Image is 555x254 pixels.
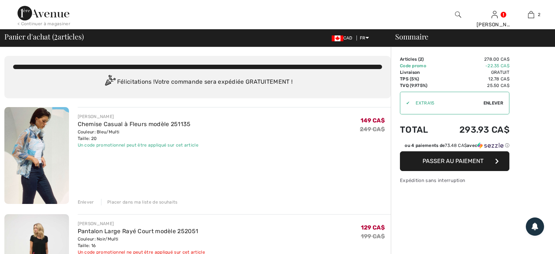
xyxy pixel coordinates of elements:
td: 25.50 CA$ [439,82,509,89]
div: Expédition sans interruption [400,177,509,184]
span: 73.48 CA$ [445,143,467,148]
img: Sezzle [477,142,504,149]
td: Articles ( ) [400,56,439,62]
span: 149 CA$ [361,117,385,124]
span: 129 CA$ [361,224,385,231]
img: Mon panier [528,10,534,19]
img: recherche [455,10,461,19]
span: 2 [54,31,58,41]
div: [PERSON_NAME] [477,21,512,29]
input: Code promo [410,92,483,114]
s: 199 CA$ [361,233,385,240]
div: < Continuer à magasiner [18,20,70,27]
a: Pantalon Large Rayé Court modèle 252051 [78,228,199,235]
span: FR [360,35,369,41]
span: 2 [538,11,540,18]
span: Panier d'achat ( articles) [4,33,84,40]
div: ou 4 paiements de avec [405,142,509,149]
a: 2 [513,10,549,19]
s: 249 CA$ [360,126,385,133]
img: Mes infos [492,10,498,19]
img: Chemise Casual à Fleurs modèle 251135 [4,107,69,204]
div: Couleur: Noir/Multi Taille: 16 [78,236,205,249]
img: Canadian Dollar [332,35,343,41]
td: Code promo [400,62,439,69]
span: Enlever [483,100,503,106]
div: Félicitations ! Votre commande sera expédiée GRATUITEMENT ! [13,75,382,90]
td: 278.00 CA$ [439,56,509,62]
span: CAD [332,35,355,41]
div: [PERSON_NAME] [78,220,205,227]
a: Se connecter [492,11,498,18]
td: TPS (5%) [400,76,439,82]
div: Placer dans ma liste de souhaits [101,199,178,205]
img: 1ère Avenue [18,6,69,20]
td: Livraison [400,69,439,76]
div: Un code promotionnel peut être appliqué sur cet article [78,142,199,148]
div: ✔ [400,100,410,106]
td: Gratuit [439,69,509,76]
div: Couleur: Bleu/Multi Taille: 20 [78,129,199,142]
img: Congratulation2.svg [103,75,117,90]
td: TVQ (9.975%) [400,82,439,89]
div: [PERSON_NAME] [78,113,199,120]
div: ou 4 paiements de73.48 CA$avecSezzle Cliquez pour en savoir plus sur Sezzle [400,142,509,151]
button: Passer au paiement [400,151,509,171]
span: 2 [420,57,422,62]
div: Sommaire [386,33,551,40]
td: -22.35 CA$ [439,62,509,69]
span: Passer au paiement [423,158,483,164]
td: 293.93 CA$ [439,117,509,142]
td: Total [400,117,439,142]
td: 12.78 CA$ [439,76,509,82]
a: Chemise Casual à Fleurs modèle 251135 [78,121,191,128]
div: Enlever [78,199,94,205]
